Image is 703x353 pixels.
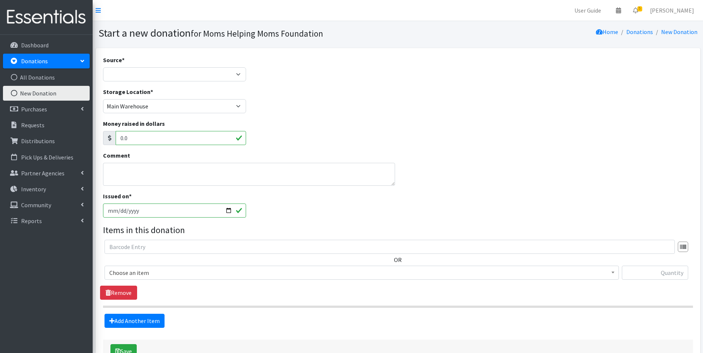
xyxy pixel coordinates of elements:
a: Donations [3,54,90,68]
abbr: required [122,56,125,64]
p: Purchases [21,105,47,113]
a: Donations [626,28,653,36]
a: All Donations [3,70,90,85]
a: Distributions [3,134,90,148]
a: Remove [100,286,137,300]
img: HumanEssentials [3,5,90,30]
a: [PERSON_NAME] [644,3,700,18]
a: Community [3,198,90,212]
label: Comment [103,151,130,160]
span: Choose an item [105,266,619,280]
p: Requests [21,121,44,129]
input: Barcode Entry [105,240,675,254]
a: Reports [3,214,90,228]
p: Partner Agencies [21,169,64,177]
label: Storage Location [103,87,153,96]
span: Choose an item [109,268,614,278]
a: New Donation [661,28,697,36]
a: New Donation [3,86,90,101]
a: Add Another Item [105,314,165,328]
p: Inventory [21,185,46,193]
p: Pick Ups & Deliveries [21,154,73,161]
p: Distributions [21,137,55,145]
p: Community [21,201,51,209]
abbr: required [129,192,132,200]
label: Issued on [103,192,132,201]
h1: Start a new donation [99,27,395,40]
small: for Moms Helping Moms Foundation [191,28,323,39]
span: 5 [637,6,642,11]
a: Pick Ups & Deliveries [3,150,90,165]
a: Home [596,28,618,36]
p: Donations [21,57,48,65]
p: Dashboard [21,41,49,49]
a: Requests [3,118,90,132]
abbr: required [150,88,153,95]
a: Dashboard [3,38,90,53]
a: Partner Agencies [3,166,90,181]
legend: Items in this donation [103,223,693,237]
label: Money raised in dollars [103,119,165,128]
input: Quantity [622,266,688,280]
a: Inventory [3,182,90,196]
label: Source [103,56,125,64]
a: 5 [627,3,644,18]
a: Purchases [3,102,90,117]
a: User Guide [568,3,607,18]
p: Reports [21,217,42,225]
label: OR [394,255,402,264]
